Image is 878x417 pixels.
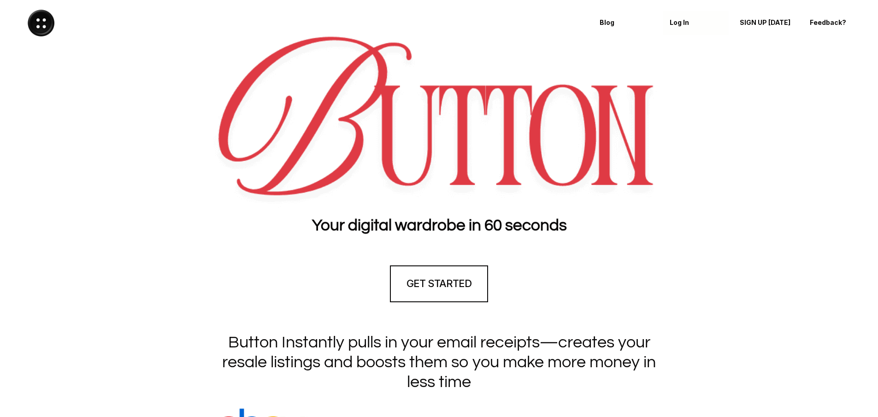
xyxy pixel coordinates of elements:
h4: GET STARTED [407,276,471,291]
a: Feedback? [803,11,869,35]
p: SIGN UP [DATE] [740,19,792,27]
a: GET STARTED [390,265,488,302]
p: Blog [600,19,652,27]
h1: Button Instantly pulls in your email receipts—creates your resale listings and boosts them so you... [209,333,670,393]
a: Blog [593,11,659,35]
a: SIGN UP [DATE] [733,11,799,35]
p: Feedback? [810,19,862,27]
p: Log In [670,19,722,27]
a: Log In [663,11,729,35]
strong: Your digital wardrobe in 60 seconds [312,217,566,234]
